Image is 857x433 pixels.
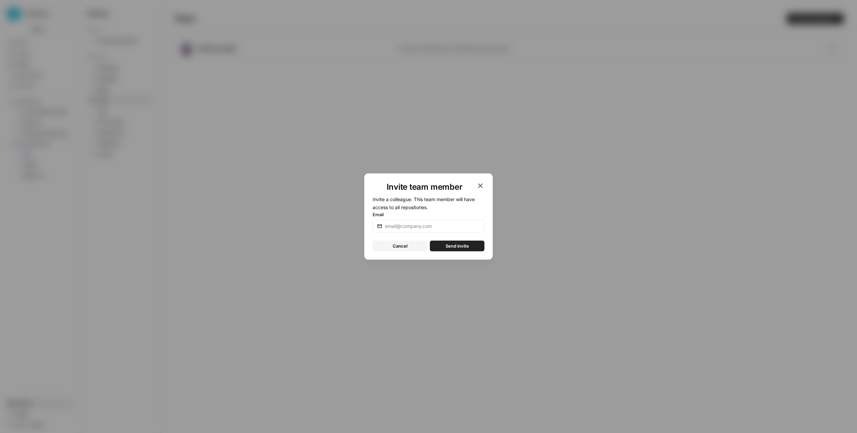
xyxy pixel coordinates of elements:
button: Send invite [430,241,484,251]
label: Email [373,211,484,218]
input: email@company.com [385,223,480,230]
span: Send invite [446,243,469,249]
button: Cancel [373,241,427,251]
span: Invite a colleague. This team member will have access to all repositories. [373,196,475,210]
h1: Invite team member [373,182,476,192]
span: Cancel [393,243,407,249]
